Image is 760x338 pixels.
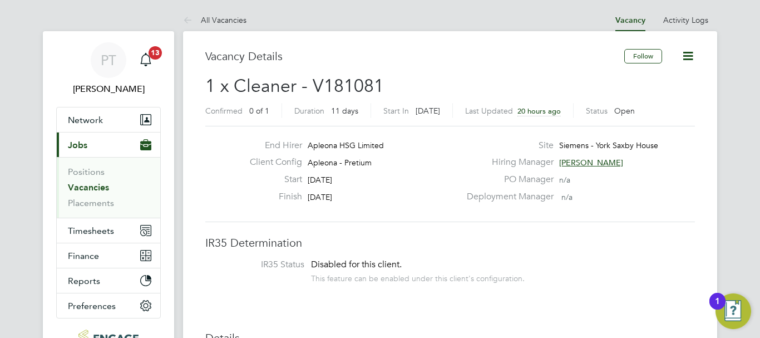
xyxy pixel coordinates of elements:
a: Vacancy [615,16,645,25]
button: Network [57,107,160,132]
div: 1 [715,301,720,316]
label: Deployment Manager [460,191,554,203]
h3: IR35 Determination [205,236,695,250]
a: Vacancies [68,182,109,193]
a: Placements [68,198,114,208]
label: Status [586,106,608,116]
span: Preferences [68,301,116,311]
span: PT [101,53,116,67]
label: Confirmed [205,106,243,116]
button: Timesheets [57,218,160,243]
label: Last Updated [465,106,513,116]
label: PO Manager [460,174,554,185]
button: Reports [57,268,160,293]
span: Open [614,106,635,116]
span: Siemens - York Saxby House [559,140,658,150]
span: Timesheets [68,226,114,236]
span: n/a [559,175,570,185]
label: Start In [383,106,409,116]
span: 0 of 1 [249,106,269,116]
span: 1 x Cleaner - V181081 [205,75,384,97]
span: Network [68,115,103,125]
button: Preferences [57,293,160,318]
span: Apleona - Pretium [308,158,372,168]
span: [DATE] [416,106,440,116]
span: Disabled for this client. [311,259,402,270]
div: Jobs [57,157,160,218]
label: Start [241,174,302,185]
span: Finance [68,251,99,261]
span: [PERSON_NAME] [559,158,623,168]
span: n/a [561,192,573,202]
a: 13 [135,42,157,78]
label: End Hirer [241,140,302,151]
span: 13 [149,46,162,60]
span: Philip Tedstone [56,82,161,96]
span: [DATE] [308,192,332,202]
a: Positions [68,166,105,177]
span: 11 days [331,106,358,116]
label: Duration [294,106,324,116]
span: 20 hours ago [517,106,561,116]
button: Open Resource Center, 1 new notification [715,293,751,329]
button: Finance [57,243,160,268]
a: Activity Logs [663,15,708,25]
div: This feature can be enabled under this client's configuration. [311,271,525,283]
label: Finish [241,191,302,203]
a: PT[PERSON_NAME] [56,42,161,96]
h3: Vacancy Details [205,49,624,63]
label: Site [460,140,554,151]
span: Reports [68,276,100,286]
a: All Vacancies [183,15,246,25]
span: Jobs [68,140,87,150]
label: Hiring Manager [460,156,554,168]
button: Jobs [57,133,160,157]
span: Apleona HSG Limited [308,140,384,150]
span: [DATE] [308,175,332,185]
label: IR35 Status [216,259,304,271]
label: Client Config [241,156,302,168]
button: Follow [624,49,662,63]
